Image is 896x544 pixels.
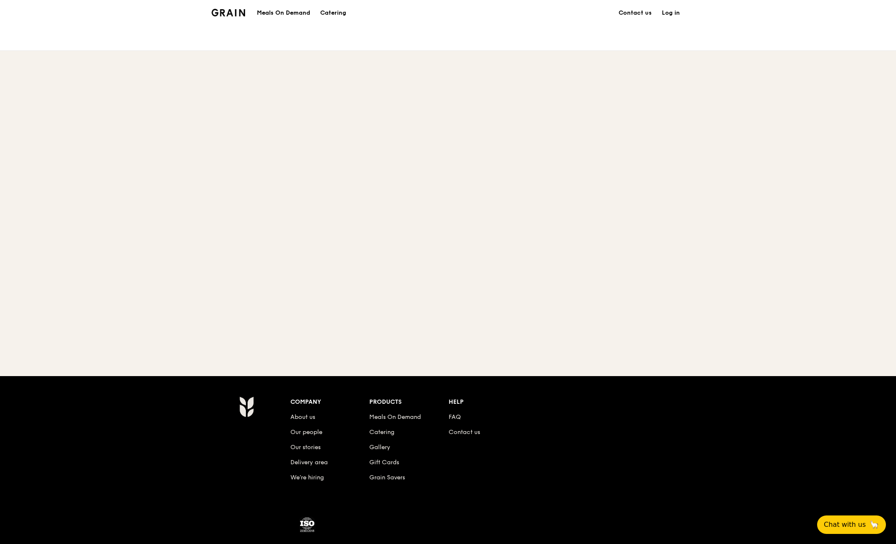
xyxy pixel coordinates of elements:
[869,520,879,530] span: 🦙
[239,396,254,417] img: Grain
[320,0,346,26] div: Catering
[299,516,316,533] img: ISO Certified
[449,413,461,421] a: FAQ
[212,9,246,16] img: Grain
[252,9,315,17] a: Meals On Demand
[369,474,405,481] a: Grain Savers
[369,444,390,451] a: Gallery
[369,413,421,421] a: Meals On Demand
[449,396,528,408] div: Help
[290,444,321,451] a: Our stories
[824,520,866,530] span: Chat with us
[369,459,399,466] a: Gift Cards
[290,396,370,408] div: Company
[290,429,322,436] a: Our people
[290,459,328,466] a: Delivery area
[290,474,324,481] a: We’re hiring
[614,0,657,26] a: Contact us
[817,515,886,534] button: Chat with us🦙
[369,396,449,408] div: Products
[257,9,310,17] h1: Meals On Demand
[315,0,351,26] a: Catering
[369,429,394,436] a: Catering
[290,413,315,421] a: About us
[449,429,480,436] a: Contact us
[657,0,685,26] a: Log in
